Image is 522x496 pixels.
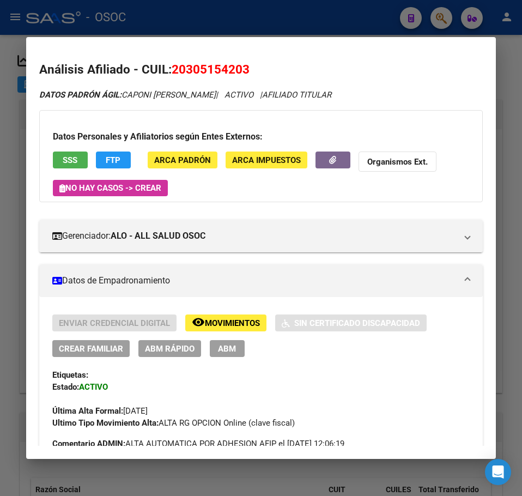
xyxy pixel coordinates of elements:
[52,229,457,243] mat-panel-title: Gerenciador:
[52,274,457,287] mat-panel-title: Datos de Empadronamiento
[52,439,125,449] strong: Comentario ADMIN:
[205,318,260,328] span: Movimientos
[39,90,331,100] i: | ACTIVO |
[39,61,483,79] h2: Análisis Afiliado - CUIL:
[59,183,161,193] span: No hay casos -> Crear
[53,180,168,196] button: No hay casos -> Crear
[52,406,148,416] span: [DATE]
[52,438,344,450] span: ALTA AUTOMATICA POR ADHESION AFIP el [DATE] 12:06:19
[106,155,120,165] span: FTP
[192,316,205,329] mat-icon: remove_red_eye
[485,459,511,485] div: Open Intercom Messenger
[52,314,177,331] button: Enviar Credencial Digital
[185,314,266,331] button: Movimientos
[79,382,108,392] strong: ACTIVO
[154,155,211,165] span: ARCA Padrón
[145,344,195,354] span: ABM Rápido
[210,340,245,357] button: ABM
[172,62,250,76] span: 20305154203
[59,318,170,328] span: Enviar Credencial Digital
[226,152,307,168] button: ARCA Impuestos
[39,264,483,297] mat-expansion-panel-header: Datos de Empadronamiento
[52,382,79,392] strong: Estado:
[232,155,301,165] span: ARCA Impuestos
[262,90,331,100] span: AFILIADO TITULAR
[53,130,469,143] h3: Datos Personales y Afiliatorios según Entes Externos:
[96,152,131,168] button: FTP
[39,220,483,252] mat-expansion-panel-header: Gerenciador:ALO - ALL SALUD OSOC
[52,418,159,428] strong: Ultimo Tipo Movimiento Alta:
[218,344,236,354] span: ABM
[53,152,88,168] button: SSS
[367,157,428,167] strong: Organismos Ext.
[39,90,122,100] strong: DATOS PADRÓN ÁGIL:
[275,314,427,331] button: Sin Certificado Discapacidad
[294,318,420,328] span: Sin Certificado Discapacidad
[359,152,436,172] button: Organismos Ext.
[52,406,123,416] strong: Última Alta Formal:
[52,340,130,357] button: Crear Familiar
[59,344,123,354] span: Crear Familiar
[138,340,201,357] button: ABM Rápido
[148,152,217,168] button: ARCA Padrón
[111,229,205,243] strong: ALO - ALL SALUD OSOC
[39,90,216,100] span: CAPONI [PERSON_NAME]
[52,370,88,380] strong: Etiquetas:
[63,155,77,165] span: SSS
[52,418,295,428] span: ALTA RG OPCION Online (clave fiscal)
